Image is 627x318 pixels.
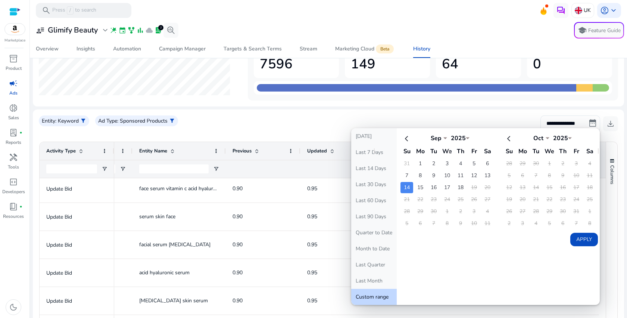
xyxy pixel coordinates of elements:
p: Developers [2,188,25,195]
div: 2025 [549,134,572,142]
span: face serum vitamin c acid hyaluronic [139,185,222,192]
button: Last 60 Days [351,192,397,209]
p: Press to search [52,6,96,15]
span: 0.95 [307,241,317,248]
button: Last 30 Days [351,176,397,192]
img: uk.svg [575,7,582,14]
span: bar_chart [137,27,144,34]
span: / [67,6,74,15]
p: : Sponsored Products [117,117,168,125]
span: inventory_2 [9,54,18,63]
span: keyboard_arrow_down [609,6,618,15]
span: dark_mode [9,303,18,312]
span: 0.90 [233,269,243,276]
button: Last 7 Days [351,144,397,160]
span: family_history [128,27,135,34]
span: Entity Name [139,148,167,154]
span: facial serum [MEDICAL_DATA] [139,241,210,248]
span: lab_profile [155,27,162,34]
div: History [413,46,430,52]
button: Open Filter Menu [102,166,107,172]
p: Reports [6,139,21,146]
span: Activity Type [46,148,76,154]
p: Ads [9,90,18,96]
span: user_attributes [36,26,45,35]
p: Product [6,65,22,72]
div: Sep [425,134,447,142]
span: cloud [146,27,153,34]
span: book_4 [9,202,18,211]
span: donut_small [9,104,18,112]
p: UK [584,4,591,17]
div: Marketing Cloud [335,46,395,52]
h1: 149 [351,56,424,72]
span: wand_stars [110,27,117,34]
span: acid hyaluronic serum [139,269,190,276]
p: : Keyword [55,117,79,125]
div: Campaign Manager [159,46,206,52]
span: campaign [9,79,18,88]
p: Ad Type [98,117,117,125]
button: download [603,116,618,131]
span: expand_more [101,26,110,35]
button: Month to Date [351,241,397,257]
button: schoolFeature Guide [574,22,624,38]
button: [DATE] [351,128,397,144]
button: Quarter to Date [351,225,397,241]
div: Targets & Search Terms [224,46,282,52]
img: amazon.svg [5,24,25,35]
span: 0.90 [233,213,243,220]
span: filter_alt [169,118,175,124]
span: download [606,119,615,128]
span: 0.90 [233,185,243,192]
span: filter_alt [80,118,86,124]
span: handyman [9,153,18,162]
div: Automation [113,46,141,52]
span: code_blocks [9,177,18,186]
div: Overview [36,46,59,52]
span: search [42,6,51,15]
button: Custom range [351,289,397,305]
p: Update Bid [46,265,107,281]
h3: Glimify Beauty [48,26,98,35]
span: fiber_manual_record [19,131,22,134]
span: 0.95 [307,213,317,220]
button: Last 90 Days [351,209,397,225]
span: 0.95 [307,269,317,276]
p: Resources [3,213,24,220]
p: Sales [8,114,19,121]
span: Beta [376,44,394,53]
p: Update Bid [46,293,107,309]
span: serum skin face [139,213,175,220]
button: Last Quarter [351,257,397,273]
span: lab_profile [9,128,18,137]
span: account_circle [600,6,609,15]
div: Oct [527,134,549,142]
span: event [119,27,126,34]
button: Last 14 Days [351,160,397,176]
button: Last Month [351,273,397,289]
div: 2025 [447,134,470,142]
span: [MEDICAL_DATA] skin serum [139,297,208,304]
p: Update Bid [46,237,107,253]
span: 0.90 [233,297,243,304]
div: Stream [300,46,317,52]
button: Open Filter Menu [120,166,126,172]
span: 0.95 [307,297,317,304]
h1: 7596 [260,56,333,72]
span: school [578,26,587,35]
input: Entity Name Filter Input [139,164,209,173]
p: Tools [8,164,19,170]
span: fiber_manual_record [19,205,22,208]
p: Feature Guide [588,27,621,34]
input: Activity Type Filter Input [46,164,97,173]
div: Insights [77,46,95,52]
p: Update Bid [46,209,107,225]
span: Previous [233,148,252,154]
p: Entity [42,117,55,125]
button: Apply [570,233,598,246]
h1: 0 [533,56,606,72]
span: 0.90 [233,241,243,248]
button: search_insights [163,23,178,38]
span: search_insights [166,26,175,35]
